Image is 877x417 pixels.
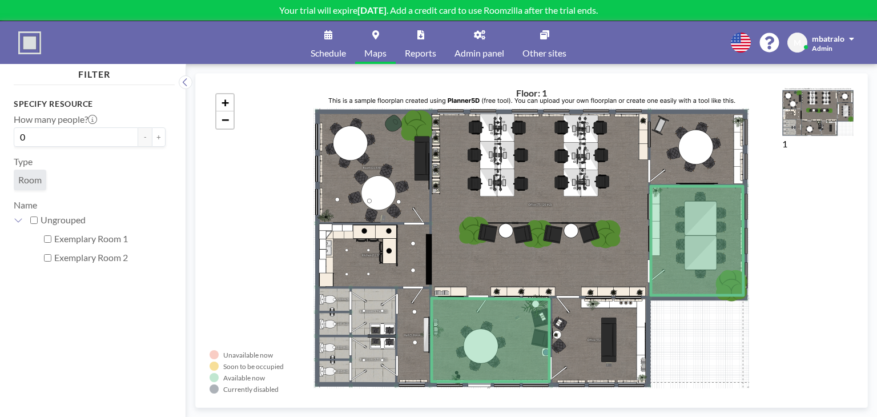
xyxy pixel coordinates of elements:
span: Room [18,174,42,186]
img: ExemplaryFloorPlanRoomzilla.png [782,87,854,136]
a: Zoom in [216,94,234,111]
h4: Floor: 1 [516,87,547,99]
label: Name [14,199,37,210]
span: Admin panel [454,49,504,58]
span: + [222,95,229,110]
div: Soon to be occupied [223,362,284,371]
h4: FILTER [14,64,175,80]
button: + [152,127,166,147]
div: Currently disabled [223,385,279,394]
button: - [138,127,152,147]
span: Other sites [522,49,566,58]
span: Maps [364,49,387,58]
span: mbatralo [812,34,844,43]
span: M [794,38,801,48]
a: Maps [355,21,396,64]
a: Admin panel [445,21,513,64]
div: Available now [223,374,265,382]
label: Ungrouped [41,214,166,226]
label: 1 [782,138,787,149]
label: Exemplary Room 2 [54,252,166,263]
img: organization-logo [18,31,41,54]
label: Type [14,156,33,167]
a: Schedule [301,21,355,64]
a: Zoom out [216,111,234,129]
span: Admin [812,44,832,53]
span: Schedule [311,49,346,58]
div: Unavailable now [223,351,273,359]
a: Other sites [513,21,576,64]
label: Exemplary Room 1 [54,233,166,244]
label: How many people? [14,114,97,125]
b: [DATE] [357,5,387,15]
a: Reports [396,21,445,64]
span: Reports [405,49,436,58]
h3: Specify resource [14,99,166,109]
span: − [222,113,229,127]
